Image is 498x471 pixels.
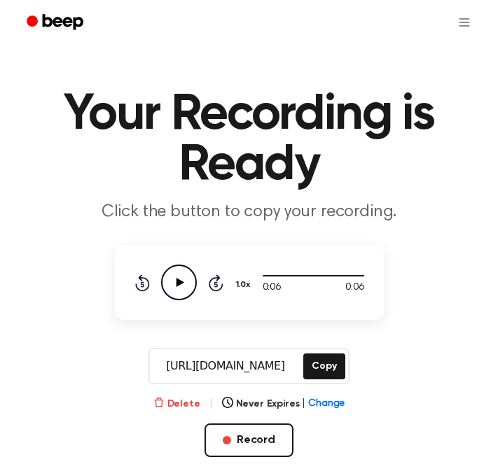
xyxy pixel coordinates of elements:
h1: Your Recording is Ready [17,90,481,190]
span: | [302,397,305,412]
span: 0:06 [345,281,364,295]
span: | [209,395,214,412]
button: Open menu [448,6,481,39]
button: 1.0x [235,273,256,297]
button: Never Expires|Change [222,397,345,412]
p: Click the button to copy your recording. [17,202,481,223]
a: Beep [17,9,96,36]
span: 0:06 [263,281,281,295]
button: Record [205,423,293,457]
button: Copy [303,353,345,379]
button: Delete [153,397,200,412]
span: Change [308,397,345,412]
